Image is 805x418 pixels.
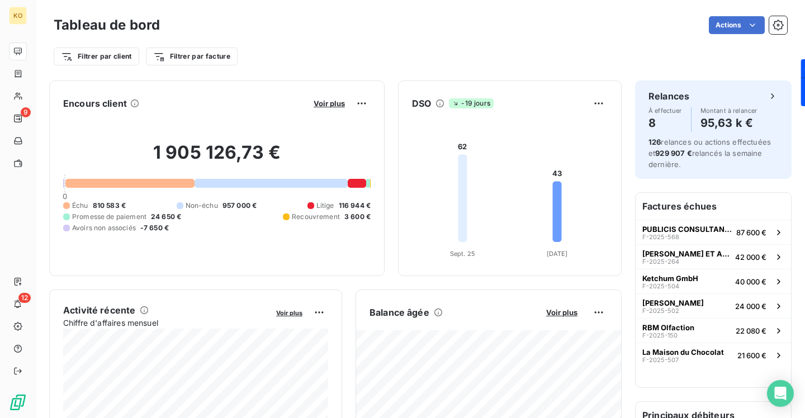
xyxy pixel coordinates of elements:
span: F-2025-150 [642,332,678,339]
h6: Balance âgée [370,306,429,319]
button: [PERSON_NAME] ET ASSOCIES (AGENCE [PERSON_NAME])F-2025-26442 000 € [636,244,791,269]
h3: Tableau de bord [54,15,160,35]
span: 957 000 € [222,201,257,211]
span: F-2025-502 [642,307,679,314]
button: Voir plus [273,307,306,317]
span: F-2025-504 [642,283,679,289]
span: 87 600 € [736,228,766,237]
span: Voir plus [276,309,302,317]
tspan: Sept. 25 [450,250,475,258]
span: 24 000 € [735,302,766,311]
img: Logo LeanPay [9,393,27,411]
span: 929 907 € [655,149,692,158]
button: Voir plus [310,98,348,108]
span: 9 [21,107,31,117]
div: KO [9,7,27,25]
span: Montant à relancer [700,107,757,114]
button: PUBLICIS CONSULTANTS FRF-2025-56887 600 € [636,220,791,244]
button: La Maison du ChocolatF-2025-50721 600 € [636,343,791,367]
span: 12 [18,293,31,303]
h4: 95,63 k € [700,114,757,132]
button: Actions [709,16,765,34]
span: F-2025-507 [642,357,679,363]
button: Voir plus [543,307,581,317]
span: relances ou actions effectuées et relancés la semaine dernière. [648,137,771,169]
h4: 8 [648,114,682,132]
span: Ketchum GmbH [642,274,698,283]
span: La Maison du Chocolat [642,348,724,357]
h6: Activité récente [63,303,135,317]
span: [PERSON_NAME] [642,298,704,307]
h2: 1 905 126,73 € [63,141,371,175]
div: Open Intercom Messenger [767,380,794,407]
h6: Factures échues [636,193,791,220]
span: -19 jours [449,98,493,108]
span: 40 000 € [735,277,766,286]
span: Promesse de paiement [72,212,146,222]
span: 0 [63,192,67,201]
span: 24 650 € [151,212,181,222]
span: [PERSON_NAME] ET ASSOCIES (AGENCE [PERSON_NAME]) [642,249,731,258]
button: [PERSON_NAME]F-2025-50224 000 € [636,293,791,318]
span: 116 944 € [339,201,371,211]
span: Voir plus [546,308,577,317]
span: F-2025-264 [642,258,679,265]
span: F-2025-568 [642,234,679,240]
span: 42 000 € [735,253,766,262]
span: 22 080 € [736,326,766,335]
button: Ketchum GmbHF-2025-50440 000 € [636,269,791,293]
span: Avoirs non associés [72,223,136,233]
span: -7 650 € [140,223,169,233]
span: Litige [316,201,334,211]
h6: Relances [648,89,689,103]
span: À effectuer [648,107,682,114]
tspan: [DATE] [547,250,568,258]
span: Échu [72,201,88,211]
h6: DSO [412,97,431,110]
span: RBM Olfaction [642,323,694,332]
span: 21 600 € [737,351,766,360]
span: Recouvrement [292,212,340,222]
span: PUBLICIS CONSULTANTS FR [642,225,732,234]
span: Voir plus [314,99,345,108]
button: Filtrer par facture [146,47,238,65]
span: Non-échu [186,201,218,211]
button: RBM OlfactionF-2025-15022 080 € [636,318,791,343]
span: Chiffre d'affaires mensuel [63,317,268,329]
h6: Encours client [63,97,127,110]
span: 126 [648,137,661,146]
button: Filtrer par client [54,47,139,65]
span: 3 600 € [344,212,371,222]
span: 810 583 € [93,201,126,211]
